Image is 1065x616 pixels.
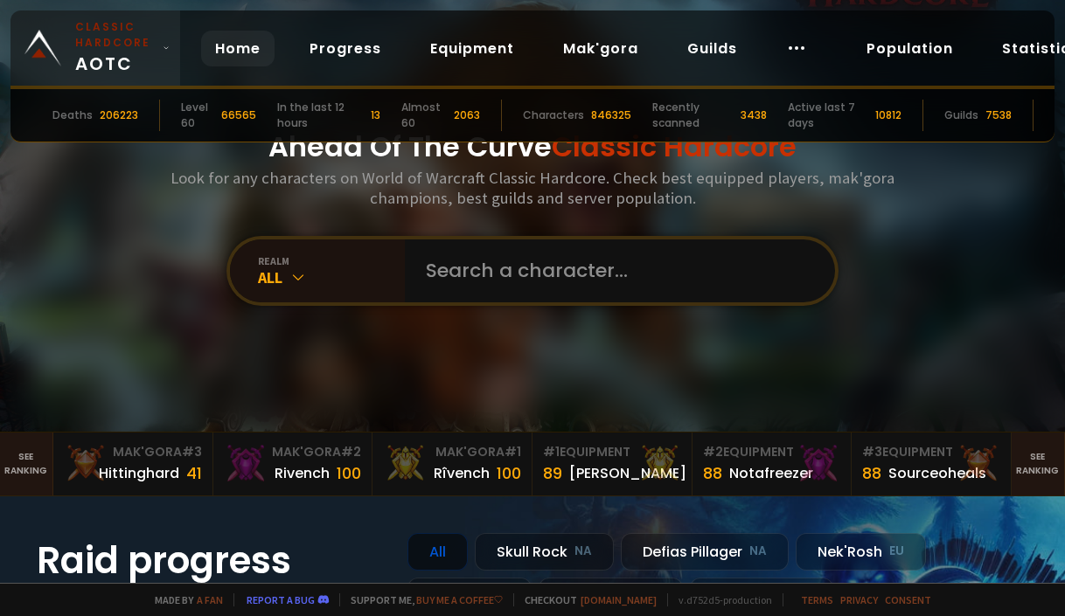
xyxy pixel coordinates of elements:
[652,100,734,131] div: Recently scanned
[213,433,373,495] a: Mak'Gora#2Rivench100
[729,462,813,484] div: Notafreezer
[75,19,156,77] span: AOTC
[497,461,521,485] div: 100
[862,461,881,485] div: 88
[667,593,772,606] span: v. d752d5 - production
[862,443,882,460] span: # 3
[840,593,878,606] a: Privacy
[197,593,223,606] a: a fan
[10,10,180,86] a: Classic HardcoreAOTC
[552,127,797,166] span: Classic Hardcore
[862,443,1000,461] div: Equipment
[796,533,926,571] div: Nek'Rosh
[416,31,528,66] a: Equipment
[339,593,503,606] span: Support me,
[591,107,631,123] div: 846325
[401,100,447,131] div: Almost 60
[889,543,904,560] small: EU
[549,31,652,66] a: Mak'gora
[37,533,386,588] h1: Raid progress
[703,443,841,461] div: Equipment
[543,443,560,460] span: # 1
[144,593,223,606] span: Made by
[741,107,767,123] div: 3438
[543,443,681,461] div: Equipment
[296,31,395,66] a: Progress
[275,462,330,484] div: Rivench
[944,107,978,123] div: Guilds
[277,100,364,131] div: In the last 12 hours
[523,107,584,123] div: Characters
[100,107,138,123] div: 206223
[690,578,833,615] div: Soulseeker
[539,578,683,615] div: Doomhowl
[475,533,614,571] div: Skull Rock
[454,107,480,123] div: 2063
[415,239,814,302] input: Search a character...
[372,433,532,495] a: Mak'Gora#1Rîvench100
[888,462,986,484] div: Sourceoheals
[99,462,179,484] div: Hittinghard
[801,593,833,606] a: Terms
[221,107,256,123] div: 66565
[853,31,967,66] a: Population
[621,533,789,571] div: Defias Pillager
[569,462,686,484] div: [PERSON_NAME]
[181,100,214,131] div: Level 60
[788,100,868,131] div: Active last 7 days
[407,533,468,571] div: All
[383,443,521,461] div: Mak'Gora
[543,461,562,485] div: 89
[875,107,901,123] div: 10812
[224,443,362,461] div: Mak'Gora
[574,543,592,560] small: NA
[201,31,275,66] a: Home
[337,461,361,485] div: 100
[852,433,1012,495] a: #3Equipment88Sourceoheals
[407,578,532,615] div: Stitches
[64,443,202,461] div: Mak'Gora
[505,443,521,460] span: # 1
[416,593,503,606] a: Buy me a coffee
[247,593,315,606] a: Report a bug
[164,168,901,208] h3: Look for any characters on World of Warcraft Classic Hardcore. Check best equipped players, mak'g...
[434,462,490,484] div: Rîvench
[341,443,361,460] span: # 2
[885,593,931,606] a: Consent
[703,443,723,460] span: # 2
[182,443,202,460] span: # 3
[985,107,1012,123] div: 7538
[371,107,380,123] div: 13
[268,126,797,168] h1: Ahead Of The Curve
[703,461,722,485] div: 88
[693,433,853,495] a: #2Equipment88Notafreezer
[53,433,213,495] a: Mak'Gora#3Hittinghard41
[258,267,405,287] div: All
[673,31,751,66] a: Guilds
[532,433,693,495] a: #1Equipment89[PERSON_NAME]
[186,461,202,485] div: 41
[258,254,405,267] div: realm
[513,593,657,606] span: Checkout
[1012,433,1065,495] a: Seeranking
[749,543,767,560] small: NA
[581,593,657,606] a: [DOMAIN_NAME]
[52,107,93,123] div: Deaths
[75,19,156,51] small: Classic Hardcore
